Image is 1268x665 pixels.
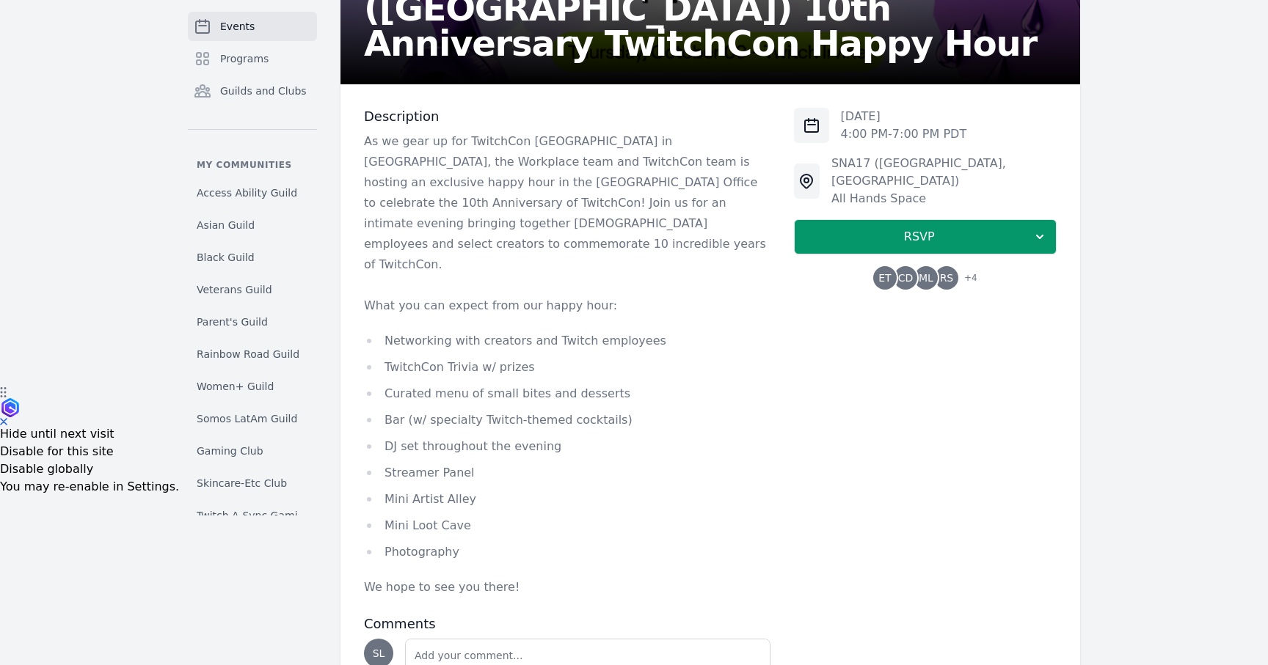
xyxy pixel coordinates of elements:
li: Networking with creators and Twitch employees [364,331,770,351]
span: Rainbow Road Guild [197,347,299,361]
a: Veterans Guild [188,276,317,303]
div: SNA17 ([GEOGRAPHIC_DATA], [GEOGRAPHIC_DATA]) [831,155,1057,190]
span: Women+ Guild [197,379,274,394]
li: Streamer Panel [364,463,770,483]
a: Black Guild [188,244,317,271]
p: My communities [188,159,317,171]
li: Curated menu of small bites and desserts [364,383,770,404]
span: Skincare-Etc Club [197,476,287,491]
p: What you can expect from our happy hour: [364,295,770,316]
p: We hope to see you there! [364,577,770,598]
a: Women+ Guild [188,373,317,400]
a: Somos LatAm Guild [188,405,317,432]
span: CD [898,273,914,283]
a: Programs [188,44,317,73]
p: 4:00 PM - 7:00 PM PDT [841,125,967,143]
span: RSVP [806,228,1032,246]
a: Twitch A-Sync Gaming (TAG) Club [188,502,317,529]
a: Guilds and Clubs [188,76,317,106]
nav: Sidebar [188,12,317,515]
a: Rainbow Road Guild [188,341,317,367]
span: Somos LatAm Guild [197,411,297,426]
button: RSVP [794,219,1057,254]
p: As we gear up for TwitchCon [GEOGRAPHIC_DATA] in [GEOGRAPHIC_DATA], the Workplace team and Twitch... [364,131,770,275]
h3: Comments [364,615,770,633]
span: RS [940,273,954,283]
span: Gaming Club [197,444,263,458]
span: ET [878,273,891,283]
a: Skincare-Etc Club [188,470,317,496]
span: + 4 [955,269,977,290]
span: Programs [220,51,269,66]
a: Events [188,12,317,41]
div: All Hands Space [831,190,1057,207]
span: Black Guild [197,250,255,265]
li: Mini Loot Cave [364,515,770,536]
a: Access Ability Guild [188,180,317,206]
span: Events [220,19,255,34]
a: Parent's Guild [188,309,317,335]
span: SL [373,648,385,658]
a: Gaming Club [188,438,317,464]
p: [DATE] [841,108,967,125]
span: Asian Guild [197,218,255,232]
li: DJ set throughout the evening [364,436,770,457]
li: Photography [364,542,770,562]
span: Parent's Guild [197,315,268,329]
span: Veterans Guild [197,282,272,297]
li: Bar (w/ specialty Twitch-themed cocktails) [364,410,770,430]
li: TwitchCon Trivia w/ prizes [364,357,770,378]
h3: Description [364,108,770,125]
span: ML [919,273,933,283]
li: Mini Artist Alley [364,489,770,510]
span: Guilds and Clubs [220,84,307,98]
span: Access Ability Guild [197,185,297,200]
span: Twitch A-Sync Gaming (TAG) Club [197,508,308,523]
a: Asian Guild [188,212,317,238]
